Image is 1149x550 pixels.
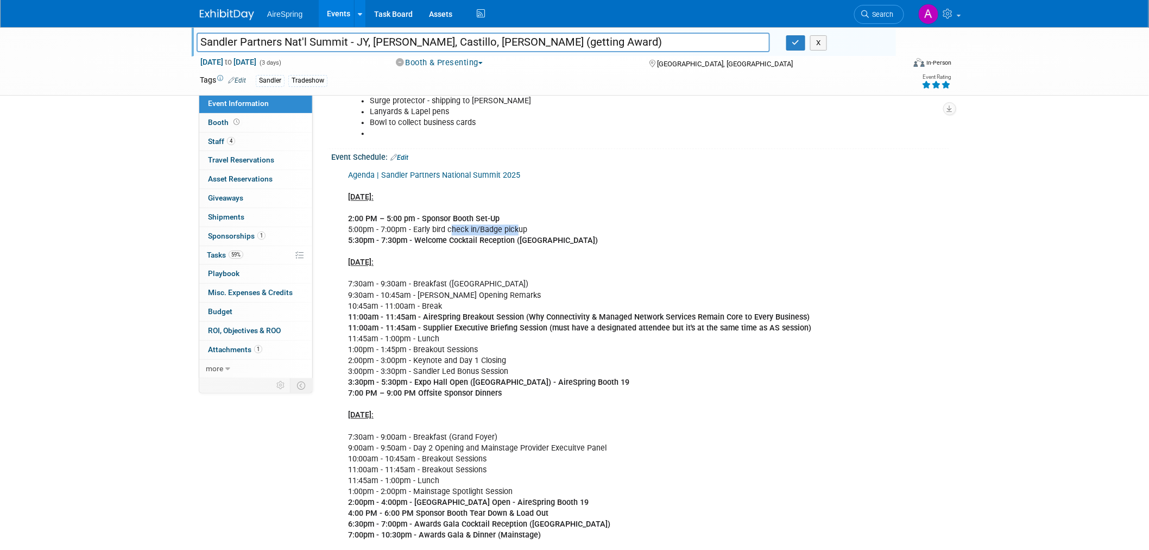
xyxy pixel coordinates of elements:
span: Playbook [208,269,239,278]
a: Budget [199,303,312,321]
span: to [223,58,233,66]
div: Event Format [840,57,952,73]
a: Agenda | Sandler Partners National Summit 2025 [348,171,520,180]
span: Tasks [207,251,243,259]
a: ROI, Objectives & ROO [199,322,312,340]
b: 2:00pm - 4:00pm - [GEOGRAPHIC_DATA] Open - AireSpring Booth 19 [348,498,589,507]
b: 3:30pm - 5:30pm - Expo Hall Open ([GEOGRAPHIC_DATA]) - AireSpring Booth 19 [348,378,629,387]
b: [DATE]: [348,258,374,267]
span: Misc. Expenses & Credits [208,288,293,297]
b: 7:00 PM – 9:00 PM Offsite Sponsor Dinners [348,389,502,398]
span: Event Information [208,99,269,108]
span: ROI, Objectives & ROO [208,326,281,335]
a: Asset Reservations [199,170,312,189]
b: 6:30pm - 7:00pm - Awards Gala Cocktail Reception ([GEOGRAPHIC_DATA]) [348,520,610,529]
b: 4:00 PM - 6:00 PM Sponsor Booth Tear Down & Load Out [348,509,548,518]
a: Travel Reservations [199,151,312,170]
b: 5:30pm - 7:30pm - Welcome Cocktail Reception ([GEOGRAPHIC_DATA]) [348,236,598,245]
img: Format-Inperson.png [914,58,925,67]
span: 59% [229,251,243,259]
span: (3 days) [258,59,281,66]
img: ExhibitDay [200,9,254,20]
a: Shipments [199,208,312,227]
a: more [199,360,312,378]
span: Asset Reservations [208,174,273,183]
span: Shipments [208,212,244,221]
a: Sponsorships1 [199,227,312,246]
a: Search [854,5,904,24]
span: Search [869,10,894,18]
span: Giveaways [208,193,243,202]
b: 11:00am - 11:45am - Supplier Executive Briefing Session (must have a designated attendee but it's... [348,323,811,333]
span: AireSpring [267,10,302,18]
span: Travel Reservations [208,155,274,164]
li: Surge protector - shipping to [PERSON_NAME] [370,96,823,107]
div: Tradeshow [288,75,327,86]
span: Sponsorships [208,232,266,240]
a: Giveaways [199,189,312,208]
td: Personalize Event Tab Strip [272,378,291,392]
b: 11:00am - 11:45am - AireSpring Breakout Session (Why Connectivity & Managed Network Services Rema... [348,312,810,322]
span: 1 [254,345,262,353]
span: more [206,364,223,373]
a: Tasks59% [199,246,312,265]
span: Attachments [208,345,262,354]
td: Toggle Event Tabs [291,378,313,392]
span: Booth not reserved yet [231,118,242,126]
a: Event Information [199,95,312,113]
li: Lanyards & Lapel pens [370,107,823,117]
a: Attachments1 [199,341,312,359]
span: Staff [208,137,235,146]
a: Playbook [199,265,312,283]
div: Sandler [256,75,285,86]
div: Event Rating [922,74,951,80]
span: Booth [208,118,242,127]
a: Misc. Expenses & Credits [199,284,312,302]
span: [GEOGRAPHIC_DATA], [GEOGRAPHIC_DATA] [657,60,793,68]
span: 4 [227,137,235,145]
a: Edit [390,154,408,161]
b: 2:00 PM – 5:00 pm - Sponsor Booth Set-Up [348,214,500,223]
div: In-Person [926,59,952,67]
div: Event Schedule: [331,149,949,163]
b: [DATE]: [348,410,374,420]
b: [DATE]: [348,192,374,202]
span: Budget [208,307,232,316]
a: Staff4 [199,133,312,151]
a: Edit [228,77,246,84]
td: Tags [200,74,246,87]
b: 7:00pm - 10:30pm - Awards Gala & Dinner (Mainstage) [348,530,541,540]
a: Booth [199,114,312,132]
span: 1 [257,232,266,240]
button: Booth & Presenting [392,57,488,68]
img: Aila Ortiaga [918,4,939,24]
li: Bowl to collect business cards [370,117,823,128]
span: [DATE] [DATE] [200,57,257,67]
button: X [810,35,827,51]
